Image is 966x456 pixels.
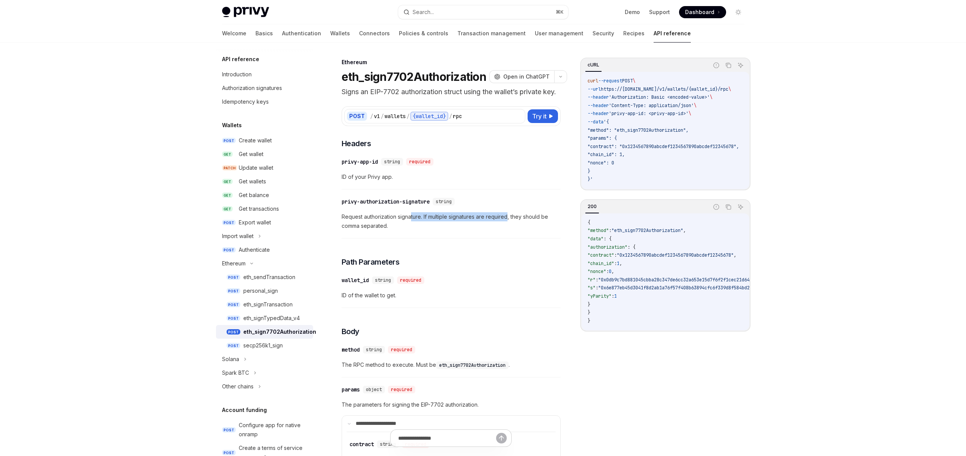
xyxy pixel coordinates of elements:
a: Idempotency keys [216,95,313,109]
a: Authorization signatures [216,81,313,95]
span: Body [342,326,359,337]
span: --data [588,119,604,125]
button: Open in ChatGPT [489,70,554,83]
span: ⌘ K [556,9,564,15]
span: 0 [609,268,611,275]
div: eth_signTypedData_v4 [243,314,300,323]
span: "nonce": 0 [588,160,614,166]
div: Authenticate [239,245,270,254]
a: POSTeth_signTypedData_v4 [216,311,313,325]
button: Solana [216,352,313,366]
span: : [614,260,617,267]
span: : [611,293,614,299]
span: https://[DOMAIN_NAME]/v1/wallets/{wallet_id}/rpc [601,86,728,92]
span: '{ [604,119,609,125]
span: POST [227,275,240,280]
span: 'Content-Type: application/json' [609,103,694,109]
a: Demo [625,8,640,16]
div: Idempotency keys [222,97,269,106]
a: Basics [255,24,273,43]
span: GET [222,151,233,157]
span: --header [588,94,609,100]
span: --url [588,86,601,92]
span: "yParity" [588,293,611,299]
span: POST [222,138,236,144]
div: rpc [453,112,462,120]
span: "method": "eth_sign7702Authorization", [588,127,689,133]
span: "0x6e877eb45d3041f8d2ab1a76f57f408b63894cfc6f339d8f584bd26efceae308" [598,285,779,291]
span: GET [222,179,233,185]
button: Report incorrect code [711,60,721,70]
div: privy-app-id [342,158,378,166]
div: cURL [585,60,602,69]
button: Try it [528,109,558,123]
button: Import wallet [216,229,313,243]
span: ID of your Privy app. [342,172,561,181]
span: 'privy-app-id: <privy-app-id>' [609,110,689,117]
span: : [614,252,617,258]
span: POST [227,288,240,294]
span: "0x0db9c7bd881045cbba28c347de6cc32a653e15d7f6f2f1cec21d645f402a6419" [598,277,779,283]
div: eth_signTransaction [243,300,293,309]
div: required [406,158,433,166]
span: 1 [614,293,617,299]
span: , [611,268,614,275]
a: Dashboard [679,6,726,18]
div: Spark BTC [222,368,249,377]
span: "chain_id" [588,260,614,267]
span: 'Authorization: Basic <encoded-value>' [609,94,710,100]
a: Recipes [623,24,645,43]
div: secp256k1_sign [243,341,283,350]
button: Search...⌘K [398,5,568,19]
button: Report incorrect code [711,202,721,212]
span: GET [222,206,233,212]
a: POSTExport wallet [216,216,313,229]
a: Welcome [222,24,246,43]
span: } [588,168,590,174]
span: "authorization" [588,244,627,250]
div: Ethereum [342,58,561,66]
button: Spark BTC [216,366,313,380]
a: Authentication [282,24,321,43]
img: light logo [222,7,269,17]
span: POST [227,302,240,308]
div: wallet_id [342,276,369,284]
button: Send message [496,433,507,443]
span: string [436,199,452,205]
div: params [342,386,360,393]
a: POSTeth_sign7702Authorization [216,325,313,339]
div: privy-authorization-signature [342,198,430,205]
span: "method" [588,227,609,234]
div: Authorization signatures [222,84,282,93]
div: / [381,112,384,120]
a: User management [535,24,583,43]
span: : { [604,236,611,242]
span: POST [222,220,236,226]
div: eth_sign7702Authorization [243,327,316,336]
div: eth_sendTransaction [243,273,295,282]
span: POST [622,78,633,84]
span: string [366,347,382,353]
div: Get wallet [239,150,263,159]
span: Open in ChatGPT [503,73,550,80]
div: Configure app for native onramp [239,421,309,439]
a: POSTeth_sendTransaction [216,270,313,284]
a: GETGet wallet [216,147,313,161]
div: Get wallets [239,177,266,186]
div: Get transactions [239,204,279,213]
a: Policies & controls [399,24,448,43]
h5: Account funding [222,406,267,415]
span: : [596,277,598,283]
span: , [734,252,736,258]
span: ID of the wallet to get. [342,291,561,300]
span: }' [588,176,593,182]
a: Wallets [330,24,350,43]
span: \ [689,110,691,117]
div: Update wallet [239,163,273,172]
div: personal_sign [243,286,278,295]
span: The parameters for signing the EIP-7702 authorization. [342,400,561,409]
h1: eth_sign7702Authorization [342,70,486,84]
span: Try it [532,112,547,121]
p: Signs an EIP-7702 authorization struct using the wallet’s private key. [342,87,561,97]
div: v1 [374,112,380,120]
